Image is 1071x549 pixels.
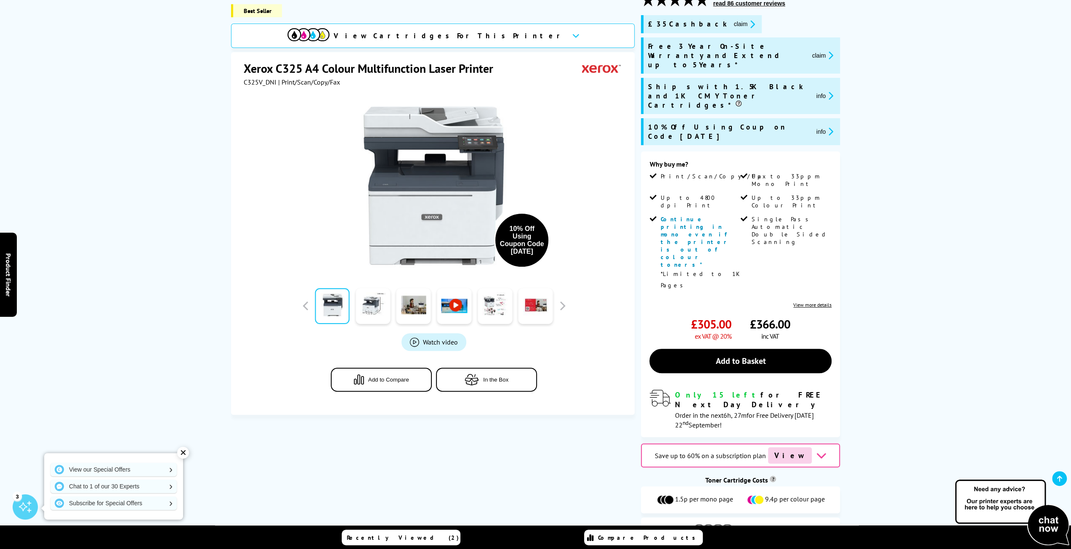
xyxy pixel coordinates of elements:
span: Best Seller [231,4,282,17]
span: Continue printing in mono even if the printer is out of colour toners* [660,215,731,268]
div: Toner Cartridge Costs [641,476,840,484]
span: Ships with 1.5K Black and 1K CMY Toner Cartridges* [648,82,809,110]
img: Xerox [582,61,621,76]
span: | Print/Scan/Copy/Fax [278,78,340,86]
button: Add to Compare [331,368,432,392]
a: Product_All_Videos [401,333,466,351]
button: promo-description [809,50,836,60]
span: Up to 4800 dpi Print [660,194,739,209]
span: View Cartridges For This Printer [334,31,565,40]
span: £366.00 [749,316,790,332]
div: for FREE Next Day Delivery [675,390,832,409]
span: View [768,447,812,464]
span: 1.5p per mono page [675,495,733,505]
img: Cartridges [692,524,734,537]
span: Only 15 left [675,390,760,400]
a: View more details [793,302,832,308]
span: Watch video [423,338,458,346]
a: Subscribe for Special Offers [50,496,177,510]
a: Recently Viewed (2) [342,530,460,545]
div: ✕ [177,447,189,459]
button: promo-description [814,127,836,136]
span: Save up to 60% on a subscription plan [655,451,766,460]
span: £35 Cashback [648,19,727,29]
img: cmyk-icon.svg [287,28,330,41]
span: inc VAT [761,332,779,340]
button: View Cartridges [647,524,834,538]
span: Up to 33ppm Colour Print [752,194,830,209]
h1: Xerox C325 A4 Colour Multifunction Laser Printer [244,61,502,76]
a: View our Special Offers [50,463,177,476]
span: Compare Products [598,534,700,541]
span: Add to Compare [368,377,409,383]
span: 6h, 27m [723,411,746,419]
span: C325V_DNI [244,78,276,86]
a: Compare Products [584,530,703,545]
div: Why buy me? [649,160,832,172]
span: In the Box [483,377,508,383]
a: Add to Basket [649,349,832,373]
span: Order in the next for Free Delivery [DATE] 22 September! [675,411,813,429]
div: modal_delivery [649,390,832,429]
p: *Limited to 1K Pages [660,268,739,291]
img: Xerox C325 [351,103,516,268]
button: promo-description [731,19,757,29]
span: 9.4p per colour page [765,495,825,505]
button: promo-description [814,91,836,101]
span: Up to 33ppm Mono Print [752,172,830,188]
button: In the Box [436,368,537,392]
span: Free 3 Year On-Site Warranty and Extend up to 5 Years* [648,42,805,69]
span: Print/Scan/Copy/Fax [660,172,768,180]
div: 10% Off Using Coupon Code [DATE] [500,225,544,255]
span: ex VAT @ 20% [695,332,731,340]
span: Single Pass Automatic Double Sided Scanning [752,215,830,246]
img: Open Live Chat window [953,478,1071,547]
a: Chat to 1 of our 30 Experts [50,480,177,493]
div: 3 [13,491,22,501]
sup: nd [682,419,688,427]
span: 10% Off Using Coupon Code [DATE] [648,122,809,141]
span: £305.00 [691,316,731,332]
span: Recently Viewed (2) [347,534,459,541]
sup: Cost per page [770,476,776,482]
span: Product Finder [4,253,13,296]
